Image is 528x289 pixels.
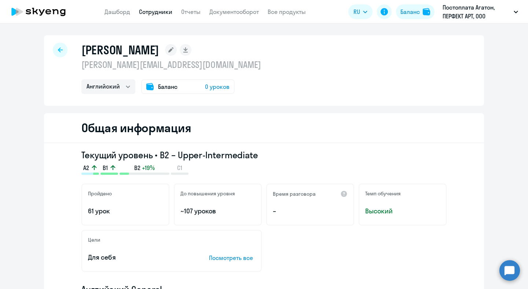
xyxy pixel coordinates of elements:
[180,190,235,197] h5: До повышения уровня
[88,206,163,216] p: 61 урок
[81,120,191,135] h2: Общая информация
[142,164,155,172] span: +19%
[180,206,255,216] p: ~107 уроков
[443,3,511,21] p: Постоплата Агатон, ПЕРФЕКТ АРТ, ООО
[103,164,108,172] span: B1
[209,253,255,262] p: Посмотреть все
[181,8,201,15] a: Отчеты
[158,82,177,91] span: Баланс
[88,236,100,243] h5: Цели
[273,206,348,216] p: –
[205,82,230,91] span: 0 уроков
[365,206,440,216] span: Высокий
[139,8,172,15] a: Сотрудники
[423,8,430,15] img: balance
[439,3,522,21] button: Постоплата Агатон, ПЕРФЕКТ АРТ, ООО
[134,164,140,172] span: B2
[400,7,420,16] div: Баланс
[268,8,306,15] a: Все продукты
[348,4,373,19] button: RU
[353,7,360,16] span: RU
[83,164,89,172] span: A2
[104,8,130,15] a: Дашборд
[81,59,261,71] p: [PERSON_NAME][EMAIL_ADDRESS][DOMAIN_NAME]
[396,4,434,19] button: Балансbalance
[365,190,401,197] h5: Темп обучения
[88,253,186,262] p: Для себя
[81,43,159,57] h1: [PERSON_NAME]
[209,8,259,15] a: Документооборот
[81,149,447,161] h3: Текущий уровень • B2 – Upper-Intermediate
[273,191,316,197] h5: Время разговора
[177,164,182,172] span: C1
[88,190,112,197] h5: Пройдено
